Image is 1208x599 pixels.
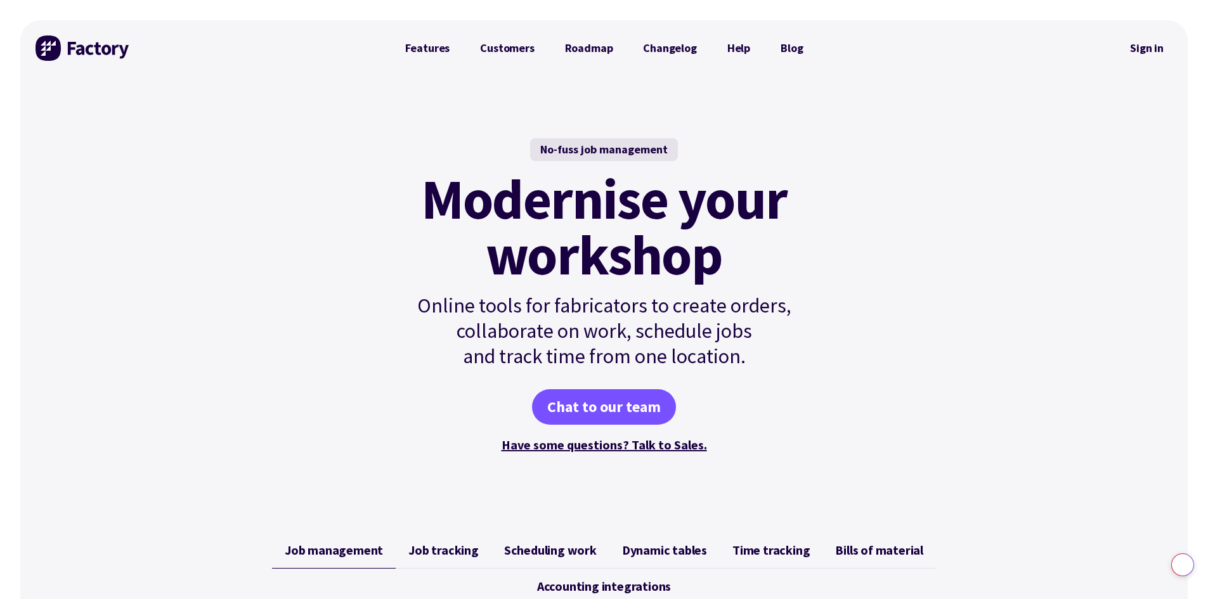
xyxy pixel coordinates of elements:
[712,35,765,61] a: Help
[504,543,597,558] span: Scheduling work
[390,293,819,369] p: Online tools for fabricators to create orders, collaborate on work, schedule jobs and track time ...
[421,171,787,283] mark: Modernise your workshop
[390,35,465,61] a: Features
[628,35,711,61] a: Changelog
[835,543,923,558] span: Bills of material
[1121,34,1172,63] a: Sign in
[622,543,707,558] span: Dynamic tables
[408,543,479,558] span: Job tracking
[537,579,671,594] span: Accounting integrations
[36,35,131,61] img: Factory
[390,35,819,61] nav: Primary Navigation
[285,543,383,558] span: Job management
[1121,34,1172,63] nav: Secondary Navigation
[732,543,810,558] span: Time tracking
[765,35,818,61] a: Blog
[550,35,628,61] a: Roadmap
[465,35,549,61] a: Customers
[532,389,676,425] a: Chat to our team
[502,437,707,453] a: Have some questions? Talk to Sales.
[530,138,678,161] div: No-fuss job management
